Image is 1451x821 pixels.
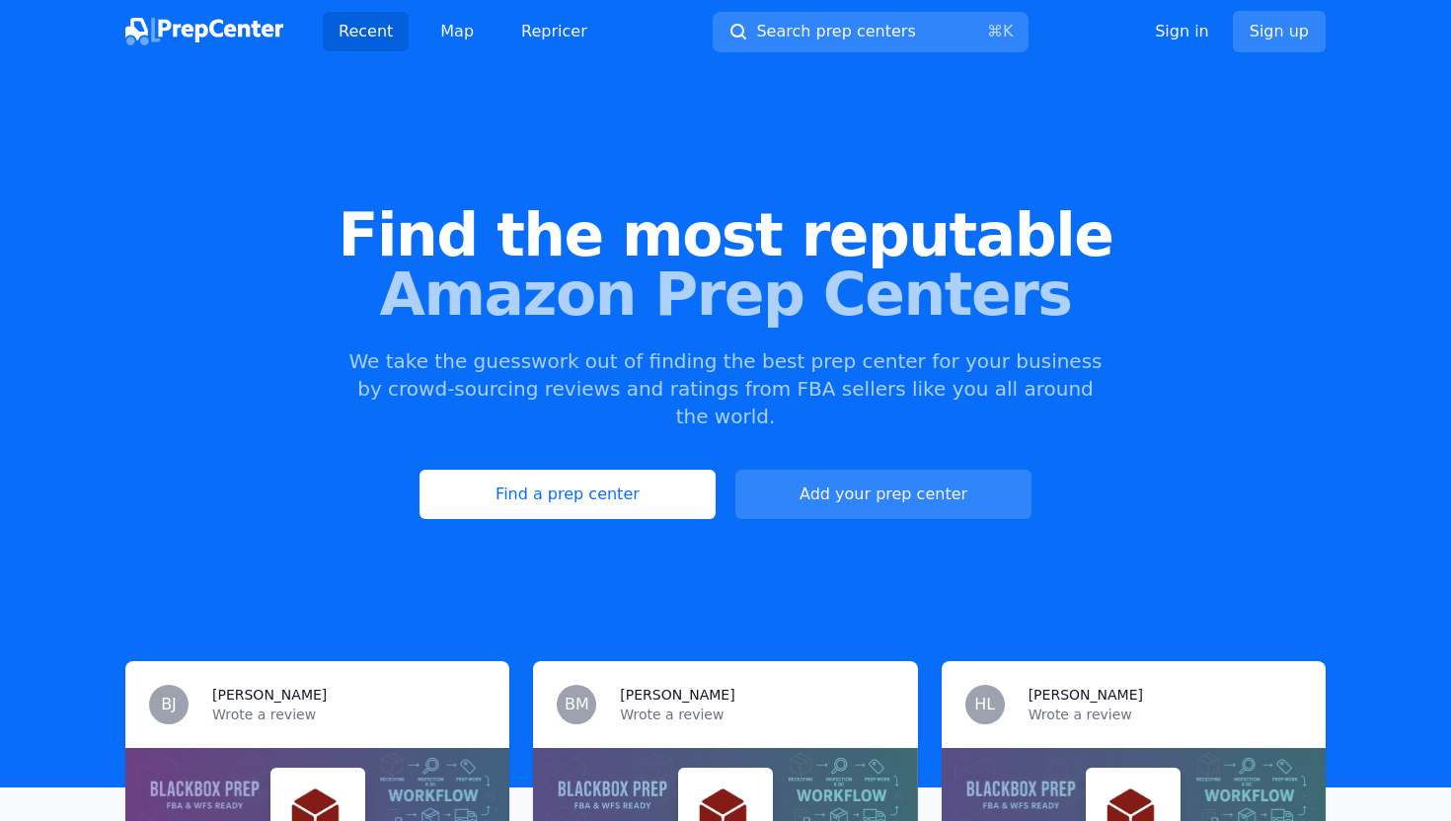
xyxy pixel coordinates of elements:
[424,12,490,51] a: Map
[161,697,177,712] span: BJ
[1003,22,1014,40] kbd: K
[32,205,1419,264] span: Find the most reputable
[420,470,716,519] a: Find a prep center
[987,22,1003,40] kbd: ⌘
[620,705,893,724] p: Wrote a review
[32,264,1419,324] span: Amazon Prep Centers
[565,697,589,712] span: BM
[125,18,283,45] img: PrepCenter
[974,697,995,712] span: HL
[1233,11,1326,52] a: Sign up
[1029,705,1302,724] p: Wrote a review
[1029,685,1143,705] h3: [PERSON_NAME]
[346,347,1105,430] p: We take the guesswork out of finding the best prep center for your business by crowd-sourcing rev...
[735,470,1031,519] a: Add your prep center
[505,12,603,51] a: Repricer
[1155,20,1209,43] a: Sign in
[713,12,1029,52] button: Search prep centers⌘K
[620,685,734,705] h3: [PERSON_NAME]
[212,705,486,724] p: Wrote a review
[323,12,409,51] a: Recent
[212,685,327,705] h3: [PERSON_NAME]
[756,20,915,43] span: Search prep centers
